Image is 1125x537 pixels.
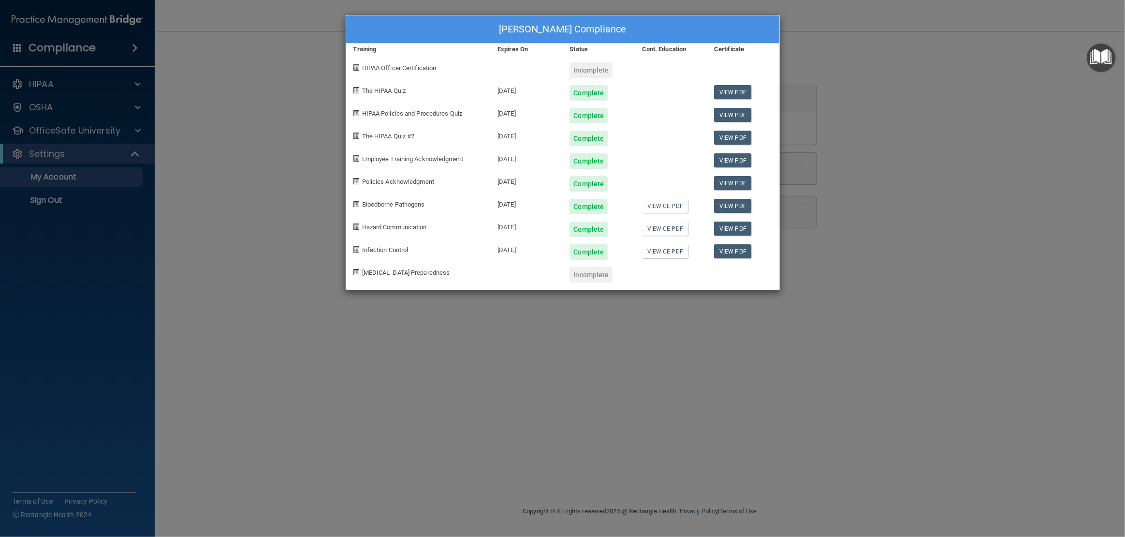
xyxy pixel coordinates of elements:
div: Training [346,44,491,55]
div: Complete [570,153,608,169]
div: [PERSON_NAME] Compliance [346,15,779,44]
a: View PDF [714,153,751,167]
div: Status [562,44,634,55]
span: Policies Acknowledgment [362,178,434,185]
a: View PDF [714,176,751,190]
div: Expires On [490,44,562,55]
a: View CE PDF [642,199,688,213]
span: HIPAA Policies and Procedures Quiz [362,110,462,117]
div: Incomplete [570,267,613,283]
a: View PDF [714,108,751,122]
div: [DATE] [490,123,562,146]
div: Cont. Education [635,44,707,55]
div: Complete [570,176,608,192]
div: [DATE] [490,169,562,192]
div: [DATE] [490,101,562,123]
div: Complete [570,131,608,146]
a: View PDF [714,131,751,145]
span: Bloodborne Pathogens [362,201,425,208]
iframe: Drift Widget Chat Controller [958,468,1113,507]
span: Hazard Communication [362,224,427,231]
div: Complete [570,222,608,237]
a: View CE PDF [642,222,688,236]
div: [DATE] [490,192,562,214]
div: Complete [570,199,608,214]
div: [DATE] [490,214,562,237]
button: Open Resource Center [1087,44,1115,72]
div: Certificate [707,44,779,55]
div: [DATE] [490,237,562,260]
a: View PDF [714,244,751,258]
div: Complete [570,85,608,101]
div: Complete [570,108,608,123]
span: [MEDICAL_DATA] Preparedness [362,269,450,276]
a: View PDF [714,85,751,99]
span: HIPAA Officer Certification [362,64,437,72]
div: Complete [570,244,608,260]
div: [DATE] [490,78,562,101]
a: View PDF [714,222,751,236]
span: Employee Training Acknowledgment [362,155,463,163]
div: Incomplete [570,62,613,78]
a: View CE PDF [642,244,688,258]
span: The HIPAA Quiz #2 [362,133,415,140]
span: The HIPAA Quiz [362,87,406,94]
div: [DATE] [490,146,562,169]
span: Infection Control [362,246,409,254]
a: View PDF [714,199,751,213]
